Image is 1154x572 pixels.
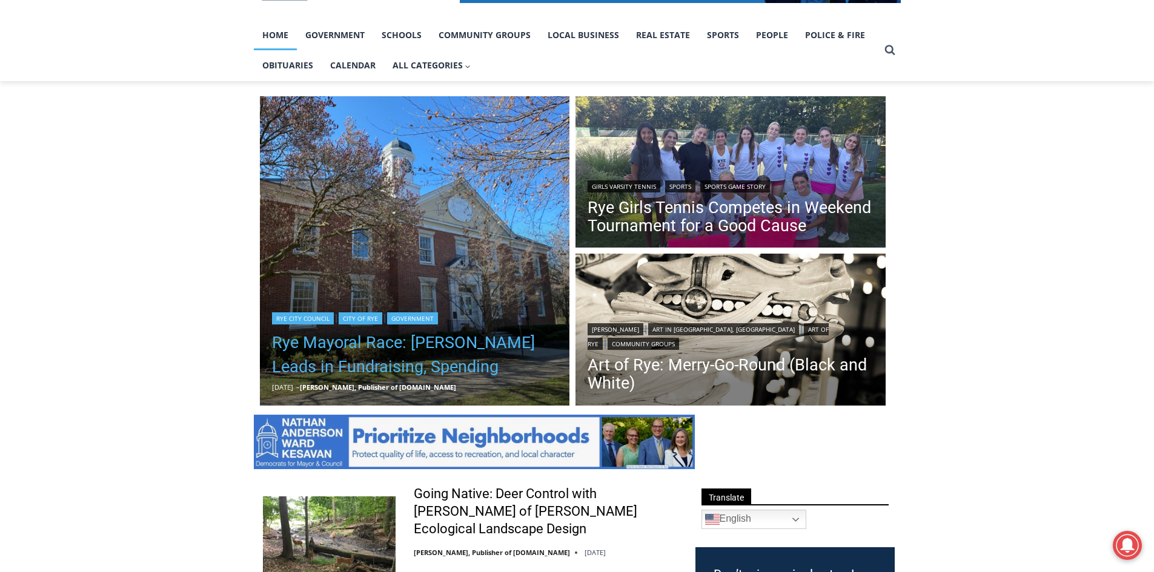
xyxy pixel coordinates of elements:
a: Girls Varsity Tennis [588,180,660,192]
button: View Search Form [879,39,901,61]
a: Real Estate [628,20,698,50]
a: [PERSON_NAME], Publisher of [DOMAIN_NAME] [414,548,570,557]
div: | | [588,178,874,192]
a: Sports [665,180,695,192]
a: [PERSON_NAME] Read Sanctuary Fall Fest: [DATE] [1,120,181,151]
a: Sports Game Story [700,180,770,192]
nav: Primary Navigation [254,20,879,81]
div: Birds of Prey: Falcon and hawk demos [127,36,175,99]
a: People [748,20,797,50]
button: Child menu of All Categories [384,50,480,81]
a: Police & Fire [797,20,874,50]
a: Obituaries [254,50,322,81]
a: Art in [GEOGRAPHIC_DATA], [GEOGRAPHIC_DATA] [648,323,799,335]
img: [PHOTO: Merry-Go-Round (Black and White). Lights blur in the background as the horses spin. By Jo... [575,254,886,409]
a: Read More Rye Girls Tennis Competes in Weekend Tournament for a Good Cause [575,96,886,251]
span: Translate [701,488,751,505]
a: City of Rye [339,312,382,324]
a: Read More Art of Rye: Merry-Go-Round (Black and White) [575,254,886,409]
span: – [296,383,300,392]
a: Schools [373,20,430,50]
a: Rye Mayoral Race: [PERSON_NAME] Leads in Fundraising, Spending [272,330,558,379]
span: Intern @ [DOMAIN_NAME] [317,120,562,148]
div: / [136,102,139,114]
img: Rye City Hall Rye, NY [260,96,570,406]
a: Calendar [322,50,384,81]
a: Community Groups [608,338,679,350]
img: en [705,512,720,527]
a: Local Business [539,20,628,50]
a: Government [297,20,373,50]
a: Intern @ [DOMAIN_NAME] [291,117,587,151]
div: 6 [142,102,147,114]
a: Art of Rye: Merry-Go-Round (Black and White) [588,356,874,392]
a: Rye Girls Tennis Competes in Weekend Tournament for a Good Cause [588,199,874,235]
time: [DATE] [272,383,293,392]
img: (PHOTO: The top Rye Girls Varsity Tennis team poses after the Georgia Williams Memorial Scholarsh... [575,96,886,251]
div: "[PERSON_NAME] and I covered the [DATE] Parade, which was a really eye opening experience as I ha... [306,1,572,117]
a: Home [254,20,297,50]
a: Read More Rye Mayoral Race: Henderson Leads in Fundraising, Spending [260,96,570,406]
a: [PERSON_NAME], Publisher of [DOMAIN_NAME] [300,383,456,392]
div: | | | [588,321,874,350]
a: Going Native: Deer Control with [PERSON_NAME] of [PERSON_NAME] Ecological Landscape Design [414,485,680,537]
a: Sports [698,20,748,50]
div: | | [272,310,558,324]
a: English [701,510,806,529]
h4: [PERSON_NAME] Read Sanctuary Fall Fest: [DATE] [10,122,161,150]
time: [DATE] [585,548,606,557]
a: Rye City Council [272,312,334,324]
a: Community Groups [430,20,539,50]
div: 2 [127,102,133,114]
a: Government [387,312,438,324]
a: [PERSON_NAME] [588,323,643,335]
